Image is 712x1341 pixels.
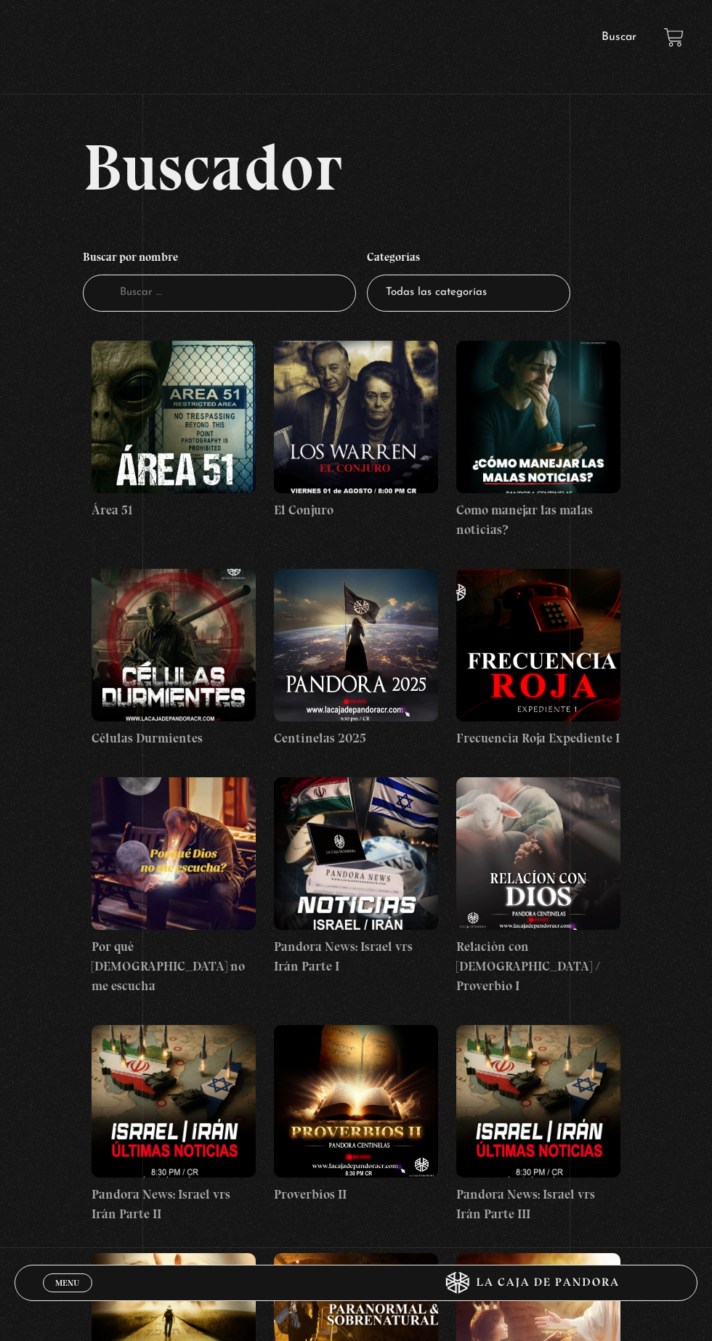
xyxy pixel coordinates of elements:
[83,243,356,275] h4: Buscar por nombre
[602,31,636,43] a: Buscar
[92,937,256,996] h4: Por qué [DEMOGRAPHIC_DATA] no me escucha
[274,569,438,748] a: Centinelas 2025
[456,777,620,996] a: Relación con [DEMOGRAPHIC_DATA] / Proverbio I
[92,501,256,520] h4: Área 51
[456,1025,620,1224] a: Pandora News: Israel vrs Irán Parte III
[92,341,256,520] a: Área 51
[92,777,256,996] a: Por qué [DEMOGRAPHIC_DATA] no me escucha
[274,341,438,520] a: El Conjuro
[456,569,620,748] a: Frecuencia Roja Expediente I
[51,1290,85,1300] span: Cerrar
[274,777,438,976] a: Pandora News: Israel vrs Irán Parte I
[92,1185,256,1224] h4: Pandora News: Israel vrs Irán Parte II
[456,501,620,540] h4: Como manejar las malas noticias?
[367,243,570,275] h4: Categorías
[274,1185,438,1204] h4: Proverbios II
[274,729,438,748] h4: Centinelas 2025
[274,501,438,520] h4: El Conjuro
[274,937,438,976] h4: Pandora News: Israel vrs Irán Parte I
[55,1279,79,1287] span: Menu
[92,729,256,748] h4: Células Durmientes
[456,937,620,996] h4: Relación con [DEMOGRAPHIC_DATA] / Proverbio I
[92,569,256,748] a: Células Durmientes
[92,1025,256,1224] a: Pandora News: Israel vrs Irán Parte II
[664,28,684,47] a: View your shopping cart
[456,1185,620,1224] h4: Pandora News: Israel vrs Irán Parte III
[83,134,698,200] h2: Buscador
[456,341,620,540] a: Como manejar las malas noticias?
[274,1025,438,1204] a: Proverbios II
[456,729,620,748] h4: Frecuencia Roja Expediente I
